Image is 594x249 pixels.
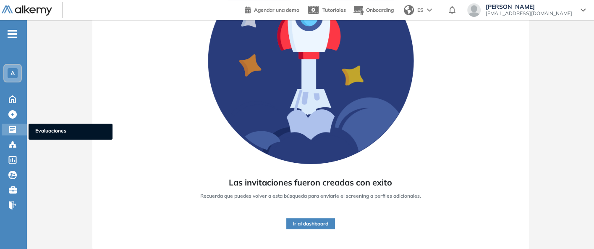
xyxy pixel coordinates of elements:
span: Tutoriales [322,7,346,13]
span: Recuerda que puedes volver a esta búsqueda para enviarle el screening a perfiles adicionales. [200,192,421,200]
span: ES [417,6,424,14]
img: world [404,5,414,15]
img: arrow [427,8,432,12]
button: Ir al dashboard [286,218,335,229]
i: - [8,33,17,35]
span: A [10,70,15,77]
span: Agendar una demo [254,7,299,13]
span: Onboarding [366,7,394,13]
span: [PERSON_NAME] [486,3,572,10]
span: Las invitaciones fueron creadas con exito [229,176,392,189]
a: Agendar una demo [245,4,299,14]
span: Evaluaciones [35,127,106,136]
button: Onboarding [353,1,394,19]
span: [EMAIL_ADDRESS][DOMAIN_NAME] [486,10,572,17]
img: Logo [2,5,52,16]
